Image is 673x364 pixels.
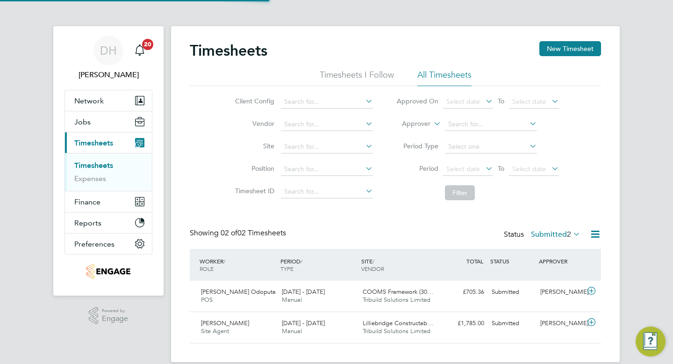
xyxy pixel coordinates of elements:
[417,69,472,86] li: All Timesheets
[282,327,302,335] span: Manual
[65,233,152,254] button: Preferences
[396,97,438,105] label: Approved On
[282,296,302,304] span: Manual
[361,265,384,272] span: VENDOR
[372,257,374,265] span: /
[65,212,152,233] button: Reports
[232,187,274,195] label: Timesheet ID
[320,69,394,86] li: Timesheets I Follow
[363,296,430,304] span: Tribuild Solutions Limited
[65,153,152,191] div: Timesheets
[495,95,507,107] span: To
[301,257,302,265] span: /
[446,97,480,106] span: Select date
[102,315,128,323] span: Engage
[190,41,267,60] h2: Timesheets
[281,163,373,176] input: Search for...
[363,319,433,327] span: Lilliebridge Constructab…
[74,117,91,126] span: Jobs
[200,265,214,272] span: ROLE
[445,118,537,131] input: Search for...
[65,111,152,132] button: Jobs
[537,316,585,331] div: [PERSON_NAME]
[64,69,152,80] span: Dean Holliday
[512,165,546,173] span: Select date
[280,265,294,272] span: TYPE
[281,185,373,198] input: Search for...
[89,307,129,325] a: Powered byEngage
[537,284,585,300] div: [PERSON_NAME]
[74,240,115,248] span: Preferences
[363,288,433,296] span: COOMS Framework (30…
[495,162,507,175] span: To
[74,96,104,105] span: Network
[281,140,373,153] input: Search for...
[446,165,480,173] span: Select date
[512,97,546,106] span: Select date
[102,307,128,315] span: Powered by
[64,264,152,279] a: Go to home page
[445,140,537,153] input: Select one
[86,264,130,279] img: tribuildsolutions-logo-retina.png
[190,228,288,238] div: Showing
[539,41,601,56] button: New Timesheet
[445,185,475,200] button: Filter
[439,316,488,331] div: £1,785.00
[201,296,213,304] span: POS
[201,319,249,327] span: [PERSON_NAME]
[488,284,537,300] div: Submitted
[74,197,100,206] span: Finance
[439,284,488,300] div: £705.36
[396,164,438,173] label: Period
[488,253,537,269] div: STATUS
[636,327,666,357] button: Engage Resource Center
[278,253,359,277] div: PERIOD
[130,36,149,66] a: 20
[65,90,152,111] button: Network
[197,253,278,277] div: WORKER
[221,228,237,238] span: 02 of
[74,174,106,183] a: Expenses
[65,132,152,153] button: Timesheets
[223,257,225,265] span: /
[232,97,274,105] label: Client Config
[396,142,438,150] label: Period Type
[221,228,286,238] span: 02 Timesheets
[281,95,373,109] input: Search for...
[65,191,152,212] button: Finance
[281,118,373,131] input: Search for...
[100,44,117,57] span: DH
[232,119,274,128] label: Vendor
[537,253,585,269] div: APPROVER
[488,316,537,331] div: Submitted
[388,119,430,129] label: Approver
[466,257,483,265] span: TOTAL
[232,142,274,150] label: Site
[359,253,440,277] div: SITE
[201,327,229,335] span: Site Agent
[74,161,113,170] a: Timesheets
[282,319,325,327] span: [DATE] - [DATE]
[74,218,101,227] span: Reports
[142,39,153,50] span: 20
[531,230,580,239] label: Submitted
[232,164,274,173] label: Position
[567,230,571,239] span: 2
[363,327,430,335] span: Tribuild Solutions Limited
[74,138,113,147] span: Timesheets
[504,228,582,241] div: Status
[53,26,164,296] nav: Main navigation
[64,36,152,80] a: DH[PERSON_NAME]
[201,288,276,296] span: [PERSON_NAME] Odoputa
[282,288,325,296] span: [DATE] - [DATE]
